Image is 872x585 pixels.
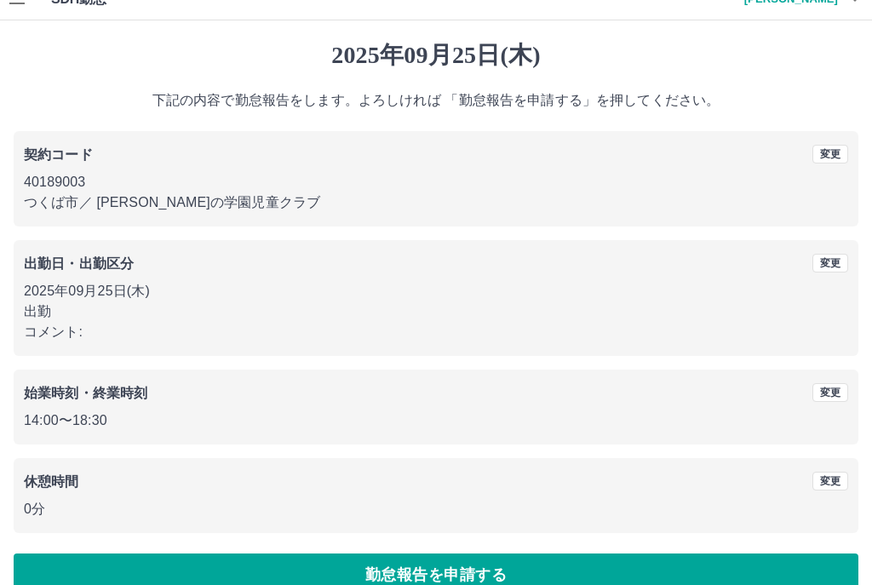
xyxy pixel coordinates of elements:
[24,301,848,322] p: 出勤
[24,474,79,489] b: 休憩時間
[24,281,848,301] p: 2025年09月25日(木)
[24,386,147,400] b: 始業時刻・終業時刻
[24,499,848,519] p: 0分
[812,254,848,272] button: 変更
[24,192,848,213] p: つくば市 ／ [PERSON_NAME]の学園児童クラブ
[812,145,848,163] button: 変更
[24,410,848,431] p: 14:00 〜 18:30
[812,472,848,490] button: 変更
[14,41,858,70] h1: 2025年09月25日(木)
[24,147,93,162] b: 契約コード
[24,256,134,271] b: 出勤日・出勤区分
[24,172,848,192] p: 40189003
[24,322,848,342] p: コメント:
[14,90,858,111] p: 下記の内容で勤怠報告をします。よろしければ 「勤怠報告を申請する」を押してください。
[812,383,848,402] button: 変更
